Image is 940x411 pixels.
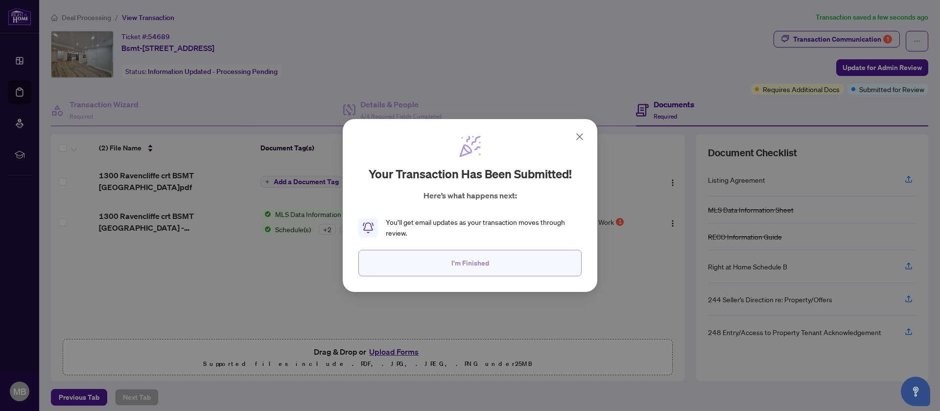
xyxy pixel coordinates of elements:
[901,377,930,406] button: Open asap
[423,190,517,201] p: Here’s what happens next:
[358,250,582,276] button: I'm Finished
[451,255,489,271] span: I'm Finished
[386,217,582,239] div: You’ll get email updates as your transaction moves through review.
[369,166,572,182] h2: Your transaction has been submitted!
